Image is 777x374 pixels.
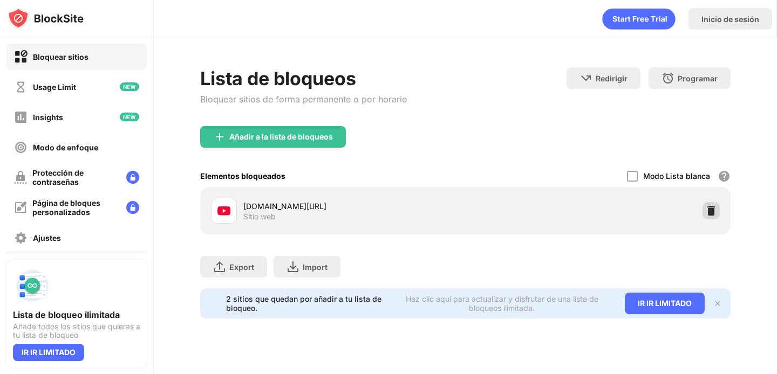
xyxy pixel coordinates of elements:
[32,198,118,217] div: Página de bloques personalizados
[13,322,140,340] div: Añade todos los sitios que quieras a tu lista de bloqueo
[226,294,385,313] div: 2 sitios que quedan por añadir a tu lista de bloqueo.
[13,344,84,361] div: IR IR LIMITADO
[14,110,28,124] img: insights-off.svg
[33,52,88,61] div: Bloquear sitios
[229,133,333,141] div: Añadir a la lista de bloqueos
[14,231,28,245] img: settings-off.svg
[14,201,27,214] img: customize-block-page-off.svg
[14,141,28,154] img: focus-off.svg
[701,15,759,24] div: Inicio de sesión
[229,262,254,272] div: Export
[13,309,140,320] div: Lista de bloqueo ilimitada
[33,113,63,122] div: Insights
[200,67,407,89] div: Lista de bloqueos
[14,50,28,64] img: block-on.svg
[126,201,139,214] img: lock-menu.svg
[8,8,84,29] img: logo-blocksite.svg
[596,74,628,83] div: Redirigir
[643,171,710,181] div: Modo Lista blanca
[33,82,76,92] div: Usage Limit
[200,171,285,181] div: Elementos bloqueados
[243,200,465,212] div: [DOMAIN_NAME][URL]
[14,171,27,184] img: password-protection-off.svg
[625,293,705,314] div: IR IR LIMITADO
[678,74,718,83] div: Programar
[14,80,28,94] img: time-usage-off.svg
[120,82,139,91] img: new-icon.svg
[217,204,230,217] img: favicons
[33,233,61,243] div: Ajustes
[602,8,676,30] div: animation
[713,299,722,308] img: x-button.svg
[33,143,98,152] div: Modo de enfoque
[243,212,276,221] div: Sitio web
[392,294,611,313] div: Haz clic aquí para actualizar y disfrutar de una lista de bloqueos ilimitada.
[13,266,52,305] img: push-block-list.svg
[120,113,139,121] img: new-icon.svg
[32,168,118,186] div: Protección de contraseñas
[200,94,407,105] div: Bloquear sitios de forma permanente o por horario
[126,171,139,184] img: lock-menu.svg
[303,262,328,272] div: Import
